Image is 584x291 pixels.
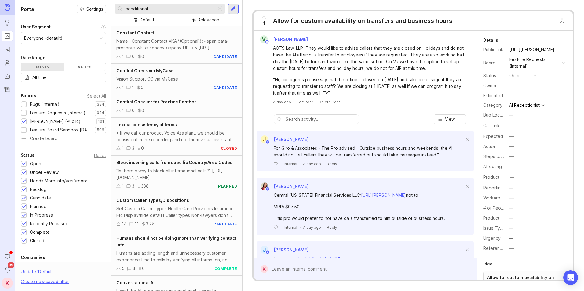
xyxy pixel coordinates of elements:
div: 14 [122,221,127,227]
span: Block incoming calls from specific Country/Area Codes [116,160,232,165]
span: [PERSON_NAME] [274,137,308,142]
button: K [2,278,13,289]
div: MRR: $97.50 [274,203,464,210]
div: — [509,163,513,170]
div: Relevance [198,16,219,23]
div: — [509,245,514,252]
a: [URL][PERSON_NAME] [298,256,343,261]
div: candidate [213,54,237,59]
a: [URL][PERSON_NAME] [508,46,556,54]
button: View [434,114,466,124]
a: V[PERSON_NAME] [256,35,313,43]
div: Feature Requests (Internal) [30,110,86,116]
div: In Progress [30,212,53,218]
div: Owner [483,82,505,89]
label: Urgency [483,235,501,241]
div: Create new saved filter [21,278,69,285]
div: Internal [284,161,297,167]
button: ProductboardID [508,173,516,181]
label: Affecting [483,164,502,169]
div: — [509,225,513,232]
button: Call Link [508,122,516,130]
span: Lexical consistency of terms [116,122,177,127]
label: Call Link [483,123,500,128]
div: Central [US_STATE] Financial Services LLC: not to [274,192,464,199]
span: [PERSON_NAME] [274,184,308,189]
div: Similar post: [274,255,464,262]
a: Users [2,57,13,68]
button: Notifications [2,264,13,275]
div: — [510,174,514,181]
div: 1 [122,145,124,152]
div: Feature Requests (Internal) [509,56,559,70]
div: Complete [30,229,50,235]
a: Block incoming calls from specific Country/Area Codes"Is there a way to block all international c... [111,156,242,193]
div: Idea [483,260,493,268]
button: Steps to Reproduce [508,153,516,160]
div: · [280,161,281,167]
div: Board [483,59,505,66]
div: Status [483,72,505,79]
div: J [261,135,268,143]
div: Set Custom Caller Types Health Care Providers Insurance Etc Display/hide default Caller types Non... [116,205,237,219]
label: Steps to Reproduce [483,154,525,159]
span: Conflict Checker for Practice Panther [116,99,196,104]
div: — [509,195,514,201]
button: Reference(s) [508,244,516,252]
span: A day ago [303,161,321,167]
div: Status [21,152,35,159]
span: Custom Caller Types/Dispositions [116,198,189,203]
div: Delete Post [319,99,340,105]
div: 3 [132,183,134,189]
div: 0 [132,107,135,114]
a: Changelog [2,84,13,95]
span: Conversational AI [116,280,155,285]
div: AI Receptionist [509,103,540,107]
div: 11 [135,221,139,227]
a: Custom Caller Types/DispositionsSet Custom Caller Types Health Care Providers Insurance Etc Displ... [111,193,242,231]
div: complete [214,266,237,271]
div: Reply [327,225,337,230]
div: · [323,225,324,230]
div: Everyone (default) [24,35,63,41]
a: Settings [77,5,106,13]
div: 4 [133,265,135,272]
div: 5 [122,265,125,272]
label: Reference(s) [483,246,510,251]
div: Name : Constant Contact AKA \(Optional\): <span data-preserve-white-space></span> URL : < [URL][D... [116,38,237,51]
div: "Hi, can agents please say that the office is closed on [DATE] and take a message if they are req... [273,76,465,96]
label: Product [483,215,499,221]
a: Constant ContactName : Constant Contact AKA \(Optional\): <span data-preserve-white-space></span>... [111,26,242,64]
div: User Segment [21,23,51,31]
div: Date Range [21,54,46,61]
div: Humans are adding length and unnecessary customer experience time to calls by verifying all infor... [116,250,237,263]
span: 4 [262,20,265,27]
button: Close button [556,15,568,27]
div: Select All [87,94,106,98]
div: — [509,215,513,221]
div: — [509,112,513,118]
div: open [509,72,521,79]
p: 596 [97,128,104,132]
div: Details [483,37,498,44]
a: Create board [21,136,106,142]
a: [URL][PERSON_NAME] [361,192,406,198]
a: Autopilot [2,71,13,82]
label: # of People Affected [483,205,527,210]
div: Boards [21,92,36,99]
div: V [260,35,268,43]
label: Expected [483,134,503,139]
div: All time [32,74,47,81]
div: — [509,133,514,140]
label: Bug Location [483,112,510,117]
div: 338 [141,183,149,189]
div: Under Review [30,169,59,176]
h1: Portal [21,5,35,13]
div: 1 [122,107,124,114]
div: Companies [21,254,45,261]
div: Internal [284,225,297,230]
a: Roadmaps [2,44,13,55]
div: Default [140,16,154,23]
